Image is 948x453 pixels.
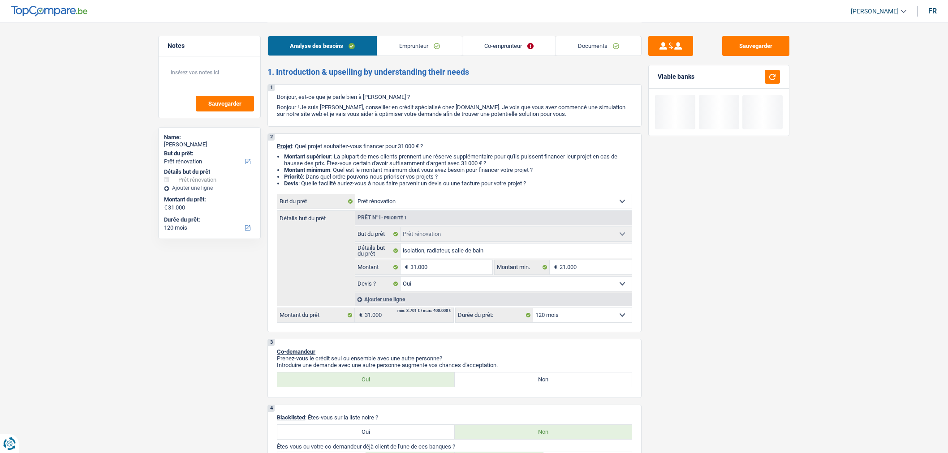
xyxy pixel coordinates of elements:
label: But du prêt [355,227,401,241]
div: [PERSON_NAME] [164,141,255,148]
span: [PERSON_NAME] [851,8,899,15]
span: Sauvegarder [208,101,241,107]
a: Emprunteur [377,36,462,56]
label: Détails but du prêt [277,211,355,221]
span: Blacklisted [277,414,305,421]
span: € [401,260,410,274]
div: Name: [164,134,255,141]
label: But du prêt: [164,150,253,157]
p: Introduire une demande avec une autre personne augmente vos chances d'acceptation. [277,362,632,368]
div: 2 [268,134,275,141]
div: Prêt n°1 [355,215,409,221]
p: Prenez-vous le crédit seul ou ensemble avec une autre personne? [277,355,632,362]
span: Devis [284,180,298,187]
p: Bonjour, est-ce que je parle bien à [PERSON_NAME] ? [277,94,632,100]
p: : Quel projet souhaitez-vous financer pour 31 000 € ? [277,143,632,150]
img: TopCompare Logo [11,6,87,17]
div: fr [928,7,937,15]
div: Viable banks [658,73,694,81]
div: 3 [268,339,275,346]
li: : Quel est le montant minimum dont vous avez besoin pour financer votre projet ? [284,167,632,173]
span: € [550,260,560,274]
h2: 1. Introduction & upselling by understanding their needs [267,67,642,77]
label: Devis ? [355,277,401,291]
div: Détails but du prêt [164,168,255,175]
label: Durée du prêt: [164,216,253,223]
span: € [355,308,365,322]
label: Montant [355,260,401,274]
li: : La plupart de mes clients prennent une réserve supplémentaire pour qu'ils puissent financer leu... [284,153,632,167]
label: Montant du prêt: [164,196,253,203]
button: Sauvegarder [722,36,789,56]
label: Oui [277,372,455,387]
strong: Priorité [284,173,303,180]
strong: Montant supérieur [284,153,331,160]
label: Montant min. [495,260,549,274]
label: Non [455,372,632,387]
p: Êtes-vous ou votre co-demandeur déjà client de l'une de ces banques ? [277,443,632,450]
label: Montant du prêt [277,308,355,322]
li: : Dans quel ordre pouvons-nous prioriser vos projets ? [284,173,632,180]
span: € [164,204,167,211]
a: Co-emprunteur [462,36,556,56]
a: Documents [556,36,641,56]
a: Analyse des besoins [268,36,377,56]
span: Co-demandeur [277,348,315,355]
div: Ajouter une ligne [355,293,632,306]
div: 4 [268,405,275,412]
label: Oui [277,425,455,439]
label: But du prêt [277,194,355,209]
div: Ajouter une ligne [164,185,255,191]
label: Détails but du prêt [355,244,401,258]
span: Projet [277,143,292,150]
strong: Montant minimum [284,167,330,173]
a: [PERSON_NAME] [844,4,906,19]
div: min: 3.701 € / max: 400.000 € [397,309,451,313]
span: - Priorité 1 [381,215,407,220]
button: Sauvegarder [196,96,254,111]
p: Bonjour ! Je suis [PERSON_NAME], conseiller en crédit spécialisé chez [DOMAIN_NAME]. Je vois que ... [277,104,632,117]
h5: Notes [168,42,251,50]
div: 1 [268,85,275,91]
p: : Êtes-vous sur la liste noire ? [277,414,632,421]
li: : Quelle facilité auriez-vous à nous faire parvenir un devis ou une facture pour votre projet ? [284,180,632,187]
label: Durée du prêt: [456,308,533,322]
label: Non [455,425,632,439]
